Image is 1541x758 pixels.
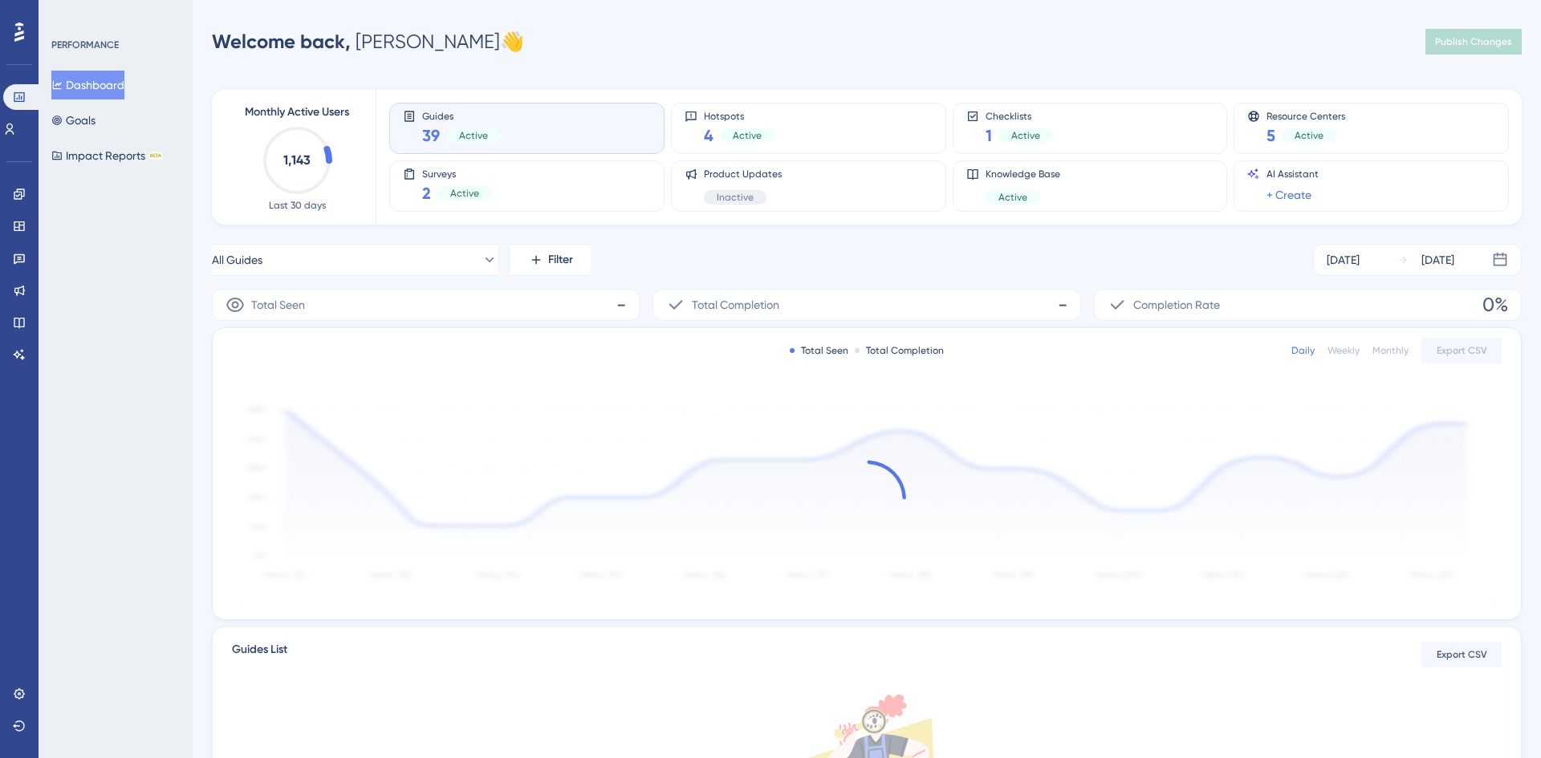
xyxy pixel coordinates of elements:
[51,141,163,170] button: Impact ReportsBETA
[269,199,326,212] span: Last 30 days
[510,244,591,276] button: Filter
[1267,168,1319,180] span: AI Assistant
[422,110,501,121] span: Guides
[1421,338,1502,363] button: Export CSV
[51,106,96,135] button: Goals
[51,39,119,51] div: PERFORMANCE
[1058,292,1067,318] span: -
[704,124,714,147] span: 4
[986,168,1060,180] span: Knowledge Base
[1133,295,1220,314] span: Completion Rate
[450,187,479,200] span: Active
[1421,250,1454,270] div: [DATE]
[51,71,124,99] button: Dashboard
[986,110,1053,121] span: Checklists
[422,182,431,205] span: 2
[790,344,848,357] div: Total Seen
[692,295,779,314] span: Total Completion
[245,103,349,122] span: Monthly Active Users
[251,295,305,314] span: Total Seen
[1437,648,1487,661] span: Export CSV
[1291,344,1315,357] div: Daily
[548,250,573,270] span: Filter
[1267,185,1311,205] a: + Create
[986,124,992,147] span: 1
[283,152,311,168] text: 1,143
[733,129,762,142] span: Active
[422,124,440,147] span: 39
[459,129,488,142] span: Active
[1372,344,1409,357] div: Monthly
[212,244,498,276] button: All Guides
[1328,344,1360,357] div: Weekly
[1267,110,1345,121] span: Resource Centers
[1295,129,1323,142] span: Active
[855,344,944,357] div: Total Completion
[232,640,287,669] span: Guides List
[1435,35,1512,48] span: Publish Changes
[422,168,492,179] span: Surveys
[1327,250,1360,270] div: [DATE]
[212,250,262,270] span: All Guides
[704,168,782,180] span: Product Updates
[616,292,626,318] span: -
[1437,344,1487,357] span: Export CSV
[148,152,163,160] div: BETA
[1482,292,1508,318] span: 0%
[998,191,1027,204] span: Active
[212,29,524,55] div: [PERSON_NAME] 👋
[1421,642,1502,667] button: Export CSV
[1267,124,1275,147] span: 5
[1011,129,1040,142] span: Active
[704,110,775,121] span: Hotspots
[1425,29,1522,55] button: Publish Changes
[717,191,754,204] span: Inactive
[212,30,351,53] span: Welcome back,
